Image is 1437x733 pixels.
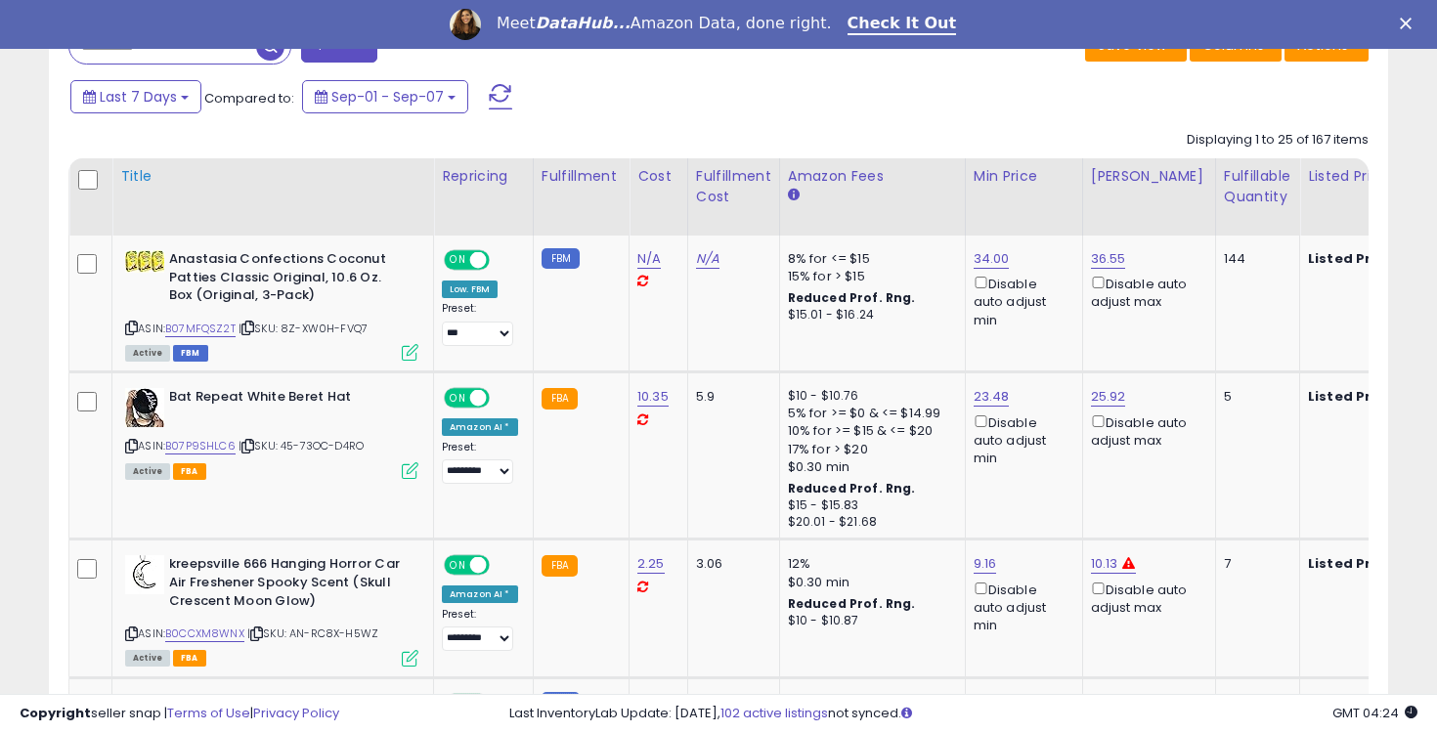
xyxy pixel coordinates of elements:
div: $10 - $10.76 [788,388,950,405]
span: 2025-09-15 04:24 GMT [1332,704,1417,722]
div: Amazon AI * [442,585,518,603]
div: Disable auto adjust max [1091,411,1200,450]
span: | SKU: AN-RC8X-H5WZ [247,625,378,641]
span: OFF [487,557,518,574]
a: Terms of Use [167,704,250,722]
div: Preset: [442,608,518,652]
span: | SKU: 45-73OC-D4RO [239,438,364,453]
img: 41qsh548IbL._SL40_.jpg [125,555,164,594]
span: OFF [487,252,518,269]
img: 51g58k+iMgL._SL40_.jpg [125,388,164,427]
a: 34.00 [974,249,1010,269]
div: 8% for <= $15 [788,250,950,268]
img: Profile image for Georgie [450,9,481,40]
div: [PERSON_NAME] [1091,166,1207,187]
b: Anastasia Confections Coconut Patties Classic Original, 10.6 Oz. Box (Original, 3-Pack) [169,250,407,310]
a: N/A [637,249,661,269]
i: DataHub... [536,14,631,32]
small: FBA [542,555,578,577]
div: 17% for > $20 [788,441,950,458]
div: ASIN: [125,555,418,664]
small: FBA [542,388,578,410]
div: $20.01 - $21.68 [788,514,950,531]
small: FBM [542,248,580,269]
small: Amazon Fees. [788,187,800,204]
div: 12% [788,555,950,573]
div: $15.01 - $16.24 [788,307,950,323]
div: Fulfillment [542,166,621,187]
span: Compared to: [204,89,294,108]
b: Listed Price: [1308,249,1397,268]
button: Sep-01 - Sep-07 [302,80,468,113]
div: Fulfillable Quantity [1224,166,1291,207]
span: FBM [173,345,208,362]
a: B07MFQSZ2T [165,321,236,337]
span: Last 7 Days [100,87,177,107]
a: 25.92 [1091,387,1126,407]
div: 5 [1224,388,1285,406]
b: kreepsville 666 Hanging Horror Car Air Freshener Spooky Scent (Skull Crescent Moon Glow) [169,555,407,615]
b: Listed Price: [1308,387,1397,406]
a: 9.16 [974,554,997,574]
a: B07P9SHLC6 [165,438,236,454]
span: ON [446,252,470,269]
span: ON [446,390,470,407]
a: 10.35 [637,387,669,407]
div: ASIN: [125,388,418,477]
div: 5% for >= $0 & <= $14.99 [788,405,950,422]
div: 144 [1224,250,1285,268]
div: $10 - $10.87 [788,613,950,629]
div: Disable auto adjust max [1091,579,1200,617]
div: Last InventoryLab Update: [DATE], not synced. [509,705,1418,723]
a: N/A [696,249,719,269]
div: 10% for >= $15 & <= $20 [788,422,950,440]
div: seller snap | | [20,705,339,723]
div: 5.9 [696,388,764,406]
span: ON [446,557,470,574]
div: Amazon AI * [442,418,518,436]
div: Amazon Fees [788,166,957,187]
a: Check It Out [848,14,957,35]
div: Low. FBM [442,280,498,298]
div: Close [1400,18,1419,29]
b: Reduced Prof. Rng. [788,480,916,496]
span: Sep-01 - Sep-07 [331,87,444,107]
span: | SKU: 8Z-XW0H-FVQ7 [239,321,368,336]
div: Disable auto adjust min [974,273,1067,329]
b: Reduced Prof. Rng. [788,595,916,612]
div: ASIN: [125,250,418,359]
span: All listings currently available for purchase on Amazon [125,650,170,667]
div: Preset: [442,441,518,485]
span: All listings currently available for purchase on Amazon [125,463,170,480]
div: Meet Amazon Data, done right. [497,14,832,33]
div: Preset: [442,302,518,346]
a: B0CCXM8WNX [165,625,244,642]
span: FBA [173,463,206,480]
span: OFF [487,390,518,407]
div: Disable auto adjust min [974,411,1067,468]
a: 2.25 [637,554,665,574]
div: Min Price [974,166,1074,187]
div: Fulfillment Cost [696,166,771,207]
b: Bat Repeat White Beret Hat [169,388,407,411]
div: Disable auto adjust min [974,579,1067,635]
a: 23.48 [974,387,1010,407]
div: $0.30 min [788,458,950,476]
div: Disable auto adjust max [1091,273,1200,311]
a: Privacy Policy [253,704,339,722]
a: 36.55 [1091,249,1126,269]
span: FBA [173,650,206,667]
div: Displaying 1 to 25 of 167 items [1187,131,1369,150]
button: Last 7 Days [70,80,201,113]
div: Title [120,166,425,187]
div: 3.06 [696,555,764,573]
div: Repricing [442,166,525,187]
b: Listed Price: [1308,554,1397,573]
div: 7 [1224,555,1285,573]
div: $15 - $15.83 [788,497,950,514]
div: $0.30 min [788,574,950,591]
strong: Copyright [20,704,91,722]
a: 10.13 [1091,554,1118,574]
img: 51kbd0eBrLL._SL40_.jpg [125,250,164,273]
span: All listings currently available for purchase on Amazon [125,345,170,362]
